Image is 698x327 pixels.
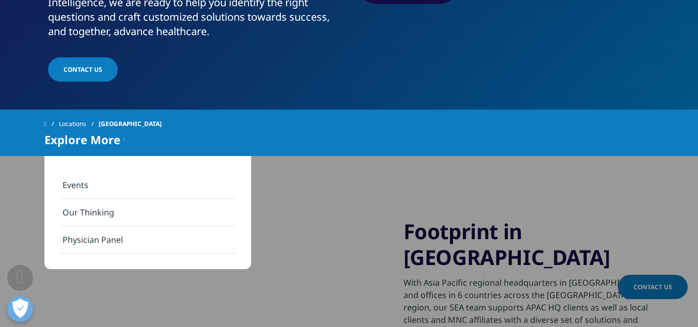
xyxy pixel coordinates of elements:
a: Physician Panel [60,226,236,254]
h3: Footprint in [GEOGRAPHIC_DATA] [404,219,654,270]
a: Locations [59,115,99,133]
a: Contact Us [48,57,118,82]
span: [GEOGRAPHIC_DATA] [99,115,162,133]
button: Open Preferences [7,296,33,322]
a: Contact Us [618,275,688,299]
span: Contact Us [64,65,102,74]
a: Our Thinking [60,199,236,226]
a: Events [60,172,236,199]
span: Contact Us [633,283,672,291]
span: Explore More [44,133,120,146]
